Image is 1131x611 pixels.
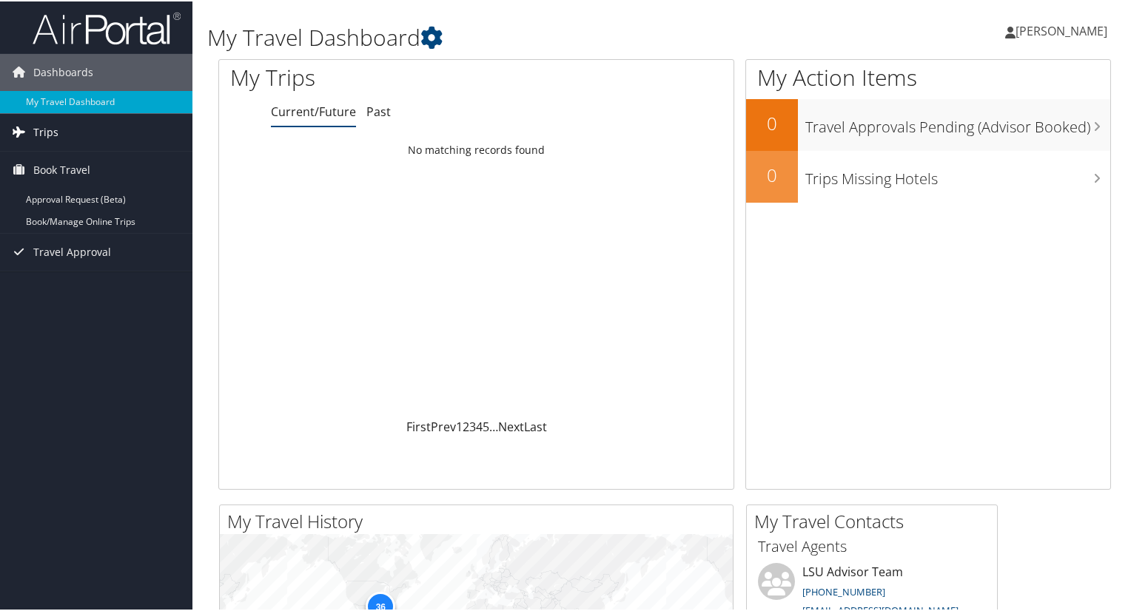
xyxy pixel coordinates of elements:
[406,417,431,433] a: First
[230,61,509,92] h1: My Trips
[456,417,463,433] a: 1
[33,53,93,90] span: Dashboards
[431,417,456,433] a: Prev
[746,98,1110,149] a: 0Travel Approvals Pending (Advisor Booked)
[219,135,734,162] td: No matching records found
[469,417,476,433] a: 3
[746,61,1110,92] h1: My Action Items
[746,149,1110,201] a: 0Trips Missing Hotels
[33,112,58,149] span: Trips
[758,535,986,556] h3: Travel Agents
[1016,21,1107,38] span: [PERSON_NAME]
[483,417,489,433] a: 5
[476,417,483,433] a: 4
[498,417,524,433] a: Next
[33,232,111,269] span: Travel Approval
[805,108,1110,136] h3: Travel Approvals Pending (Advisor Booked)
[33,150,90,187] span: Book Travel
[207,21,817,52] h1: My Travel Dashboard
[489,417,498,433] span: …
[463,417,469,433] a: 2
[754,507,997,533] h2: My Travel Contacts
[524,417,547,433] a: Last
[805,160,1110,188] h3: Trips Missing Hotels
[746,109,798,135] h2: 0
[271,102,356,118] a: Current/Future
[33,10,181,44] img: airportal-logo.png
[746,161,798,186] h2: 0
[802,584,885,597] a: [PHONE_NUMBER]
[1005,7,1122,52] a: [PERSON_NAME]
[366,102,391,118] a: Past
[227,507,733,533] h2: My Travel History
